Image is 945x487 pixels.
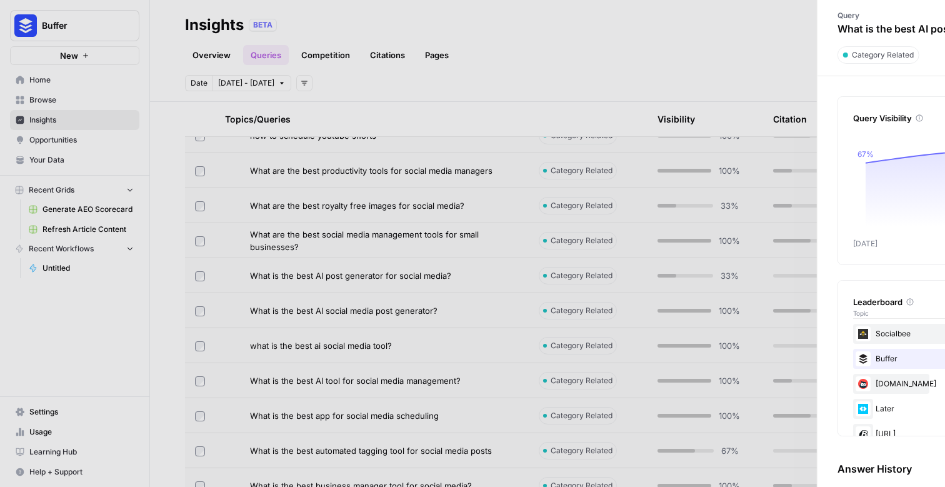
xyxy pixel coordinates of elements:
span: Category Related [551,445,612,456]
span: Category Related [551,270,612,281]
span: Category Related [852,49,914,61]
span: Date [191,78,207,89]
a: Refresh Article Content [23,219,139,239]
span: 100% [719,234,739,247]
a: Usage [10,422,139,442]
span: Home [29,74,134,86]
span: 100% [719,304,739,317]
a: Overview [185,45,238,65]
span: Category Related [551,410,612,421]
a: Citations [362,45,412,65]
a: Learning Hub [10,442,139,462]
div: BETA [249,19,277,31]
button: Recent Workflows [10,239,139,258]
span: 100% [719,164,739,177]
span: Recent Grids [29,184,74,196]
span: Learning Hub [29,446,134,458]
div: Topics/Queries [225,102,519,136]
span: Settings [29,406,134,418]
span: Category Related [551,200,612,211]
button: Recent Grids [10,181,139,199]
span: Recent Workflows [29,243,94,254]
a: Your Data [10,150,139,170]
span: What are the best productivity tools for social media managers [250,164,492,177]
a: Competition [294,45,357,65]
img: d3o86dh9e5t52ugdlebkfaguyzqk [856,376,871,391]
span: Category Related [551,165,612,176]
img: Buffer Logo [14,14,37,37]
span: 33% [721,199,739,212]
div: Visibility [657,113,695,126]
span: 33% [721,269,739,282]
span: what is the best ai social media tool? [250,339,392,352]
span: What are the best social media management tools for small businesses? [250,228,519,253]
a: Browse [10,90,139,110]
img: mb1t2d9u38kiznr3u7caq1lqfsvd [856,326,871,341]
a: Settings [10,402,139,422]
a: Insights [10,110,139,130]
div: Insights [185,15,244,35]
span: What is the best AI social media post generator? [250,304,437,317]
span: Category Related [551,340,612,351]
span: 67% [721,444,739,457]
img: gjr9rvg233pkgy5fzk0tyszwu3ch [856,426,871,441]
span: Category Related [551,235,612,246]
a: Queries [243,45,289,65]
span: Opportunities [29,134,134,146]
span: What is the best AI post generator for social media? [250,269,451,282]
span: [DATE] - [DATE] [218,78,274,89]
button: [DATE] - [DATE] [212,75,291,91]
span: Insights [29,114,134,126]
span: What are the best royalty free images for social media? [250,199,464,212]
a: Untitled [23,258,139,278]
span: New [60,49,78,62]
span: Generate AEO Scorecard [42,204,134,215]
span: What is the best AI tool for social media management? [250,374,461,387]
span: 100% [719,409,739,422]
span: Category Related [551,305,612,316]
a: Generate AEO Scorecard [23,199,139,219]
span: Help + Support [29,466,134,478]
span: Browse [29,94,134,106]
span: Usage [29,426,134,438]
a: Home [10,70,139,90]
span: Untitled [42,263,134,274]
a: Opportunities [10,130,139,150]
span: Refresh Article Content [42,224,134,235]
span: What is the best app for social media scheduling [250,409,439,422]
span: 100% [719,339,739,352]
span: What is the best automated tagging tool for social media posts [250,444,492,457]
img: y7aogpycgqgftgr3z9exmtd1oo6j [856,401,871,416]
tspan: 67% [857,149,874,159]
span: Buffer [42,19,117,32]
button: New [10,46,139,65]
a: Pages [417,45,456,65]
img: cshlsokdl6dyfr8bsio1eab8vmxt [856,351,871,366]
div: Citation [773,102,807,136]
span: 100% [719,374,739,387]
span: Category Related [551,375,612,386]
span: Your Data [29,154,134,166]
tspan: [DATE] [853,239,877,248]
button: Help + Support [10,462,139,482]
button: Workspace: Buffer [10,10,139,41]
